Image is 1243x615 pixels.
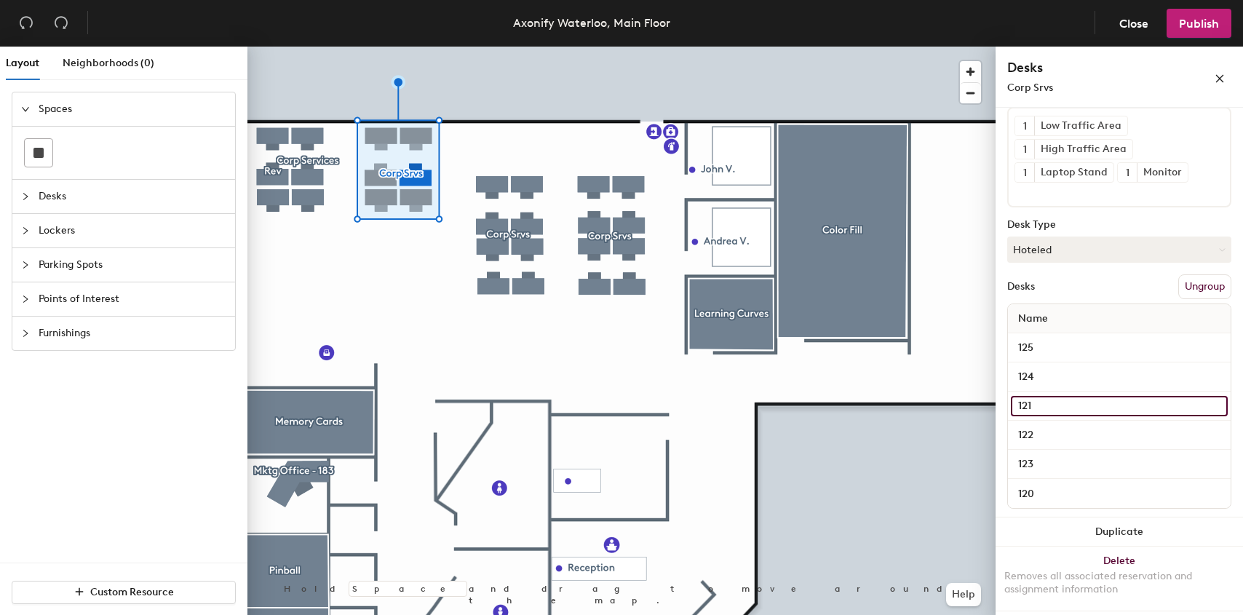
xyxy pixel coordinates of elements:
[1011,367,1228,387] input: Unnamed desk
[1007,281,1035,293] div: Desks
[39,180,226,213] span: Desks
[63,57,154,69] span: Neighborhoods (0)
[21,329,30,338] span: collapsed
[21,295,30,303] span: collapsed
[1179,17,1219,31] span: Publish
[1015,116,1034,135] button: 1
[39,92,226,126] span: Spaces
[21,105,30,114] span: expanded
[1137,163,1188,182] div: Monitor
[1011,483,1228,504] input: Unnamed desk
[1023,165,1027,180] span: 1
[21,226,30,235] span: collapsed
[1178,274,1231,299] button: Ungroup
[1034,116,1127,135] div: Low Traffic Area
[1118,163,1137,182] button: 1
[12,581,236,604] button: Custom Resource
[1107,9,1161,38] button: Close
[1167,9,1231,38] button: Publish
[21,192,30,201] span: collapsed
[1011,306,1055,332] span: Name
[946,583,981,606] button: Help
[39,214,226,247] span: Lockers
[12,9,41,38] button: Undo (⌘ + Z)
[1007,219,1231,231] div: Desk Type
[1011,338,1228,358] input: Unnamed desk
[1023,119,1027,134] span: 1
[1023,142,1027,157] span: 1
[1215,74,1225,84] span: close
[1015,163,1034,182] button: 1
[39,248,226,282] span: Parking Spots
[1004,570,1234,596] div: Removes all associated reservation and assignment information
[19,15,33,30] span: undo
[1034,163,1113,182] div: Laptop Stand
[6,57,39,69] span: Layout
[1119,17,1148,31] span: Close
[47,9,76,38] button: Redo (⌘ + ⇧ + Z)
[1015,140,1034,159] button: 1
[1007,237,1231,263] button: Hoteled
[1126,165,1129,180] span: 1
[996,517,1243,547] button: Duplicate
[1011,396,1228,416] input: Unnamed desk
[1034,140,1132,159] div: High Traffic Area
[1007,82,1053,94] span: Corp Srvs
[1011,454,1228,475] input: Unnamed desk
[1011,425,1228,445] input: Unnamed desk
[1007,58,1167,77] h4: Desks
[39,317,226,350] span: Furnishings
[39,282,226,316] span: Points of Interest
[90,586,174,598] span: Custom Resource
[513,14,670,32] div: Axonify Waterloo, Main Floor
[21,261,30,269] span: collapsed
[996,547,1243,611] button: DeleteRemoves all associated reservation and assignment information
